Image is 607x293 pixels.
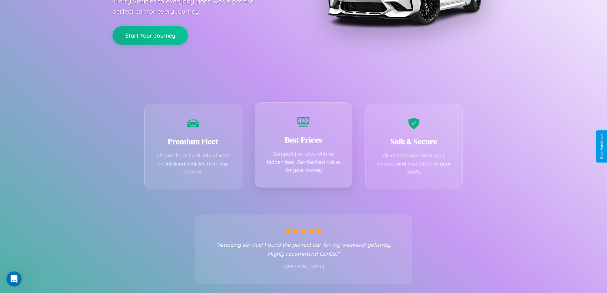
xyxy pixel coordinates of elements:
p: - [PERSON_NAME] [208,263,399,271]
p: Competitive rates with no hidden fees. Get the best value for your money [264,150,343,174]
p: "Amazing service! Found the perfect car for my weekend getaway. Highly recommend CarGo!" [208,240,399,258]
iframe: Intercom live chat [6,271,22,287]
h3: Premium Fleet [154,136,232,147]
h3: Best Prices [264,135,343,145]
p: All vehicles are thoroughly cleaned and inspected for your safety [375,151,453,176]
p: Choose from hundreds of well-maintained vehicles from top brands [154,151,232,176]
button: Start Your Journey [112,26,188,45]
h3: Safe & Secure [375,136,453,147]
div: Give Feedback [599,134,604,159]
